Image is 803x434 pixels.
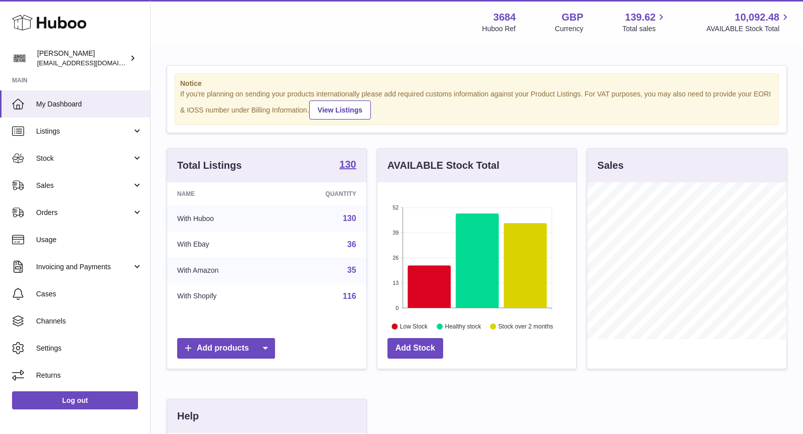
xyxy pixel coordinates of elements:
[36,289,143,299] span: Cases
[562,11,583,24] strong: GBP
[395,305,398,311] text: 0
[177,338,275,359] a: Add products
[36,262,132,272] span: Invoicing and Payments
[625,11,655,24] span: 139.62
[180,89,773,120] div: If you're planning on sending your products internationally please add required customs informati...
[36,127,132,136] span: Listings
[12,51,27,66] img: theinternationalventure@gmail.com
[167,257,276,283] td: With Amazon
[735,11,779,24] span: 10,092.48
[706,24,791,34] span: AVAILABLE Stock Total
[392,230,398,236] text: 39
[339,159,356,169] strong: 130
[36,154,132,163] span: Stock
[36,235,143,245] span: Usage
[309,100,371,120] a: View Listings
[445,323,481,330] text: Healthy stock
[347,240,356,249] a: 36
[482,24,516,34] div: Huboo Ref
[339,159,356,171] a: 130
[177,159,242,172] h3: Total Listings
[498,323,553,330] text: Stock over 2 months
[493,11,516,24] strong: 3684
[387,159,499,172] h3: AVAILABLE Stock Total
[36,344,143,353] span: Settings
[37,59,148,67] span: [EMAIL_ADDRESS][DOMAIN_NAME]
[180,79,773,88] strong: Notice
[37,49,127,68] div: [PERSON_NAME]
[555,24,584,34] div: Currency
[276,182,366,205] th: Quantity
[392,280,398,286] text: 13
[387,338,443,359] a: Add Stock
[597,159,623,172] h3: Sales
[36,371,143,380] span: Returns
[167,182,276,205] th: Name
[36,181,132,190] span: Sales
[36,316,143,326] span: Channels
[36,99,143,109] span: My Dashboard
[343,214,356,223] a: 130
[343,292,356,300] a: 116
[400,323,428,330] text: Low Stock
[167,205,276,232] td: With Huboo
[12,391,138,409] a: Log out
[392,255,398,261] text: 26
[36,208,132,218] span: Orders
[167,232,276,258] td: With Ebay
[392,204,398,210] text: 52
[622,11,667,34] a: 139.62 Total sales
[177,409,199,423] h3: Help
[622,24,667,34] span: Total sales
[347,266,356,274] a: 35
[706,11,791,34] a: 10,092.48 AVAILABLE Stock Total
[167,283,276,309] td: With Shopify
